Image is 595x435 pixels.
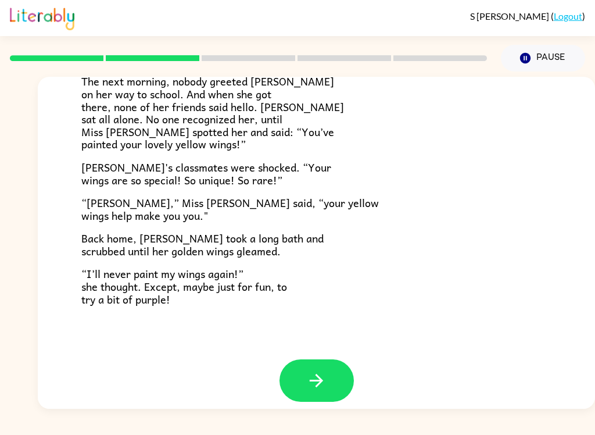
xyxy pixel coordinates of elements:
span: Back home, [PERSON_NAME] took a long bath and scrubbed until her golden wings gleamed. [81,230,324,259]
span: S [PERSON_NAME] [470,10,551,22]
span: “I’ll never paint my wings again!” she thought. Except, maybe just for fun, to try a bit of purple! [81,265,287,307]
img: Literably [10,5,74,30]
span: The next morning, nobody greeted [PERSON_NAME] on her way to school. And when she got there, none... [81,73,344,152]
button: Pause [501,45,585,72]
a: Logout [554,10,582,22]
span: “[PERSON_NAME],” Miss [PERSON_NAME] said, “your yellow wings help make you you." [81,194,379,224]
span: [PERSON_NAME]'s classmates were shocked. “Your wings are so special! So unique! So rare!” [81,159,331,188]
div: ( ) [470,10,585,22]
